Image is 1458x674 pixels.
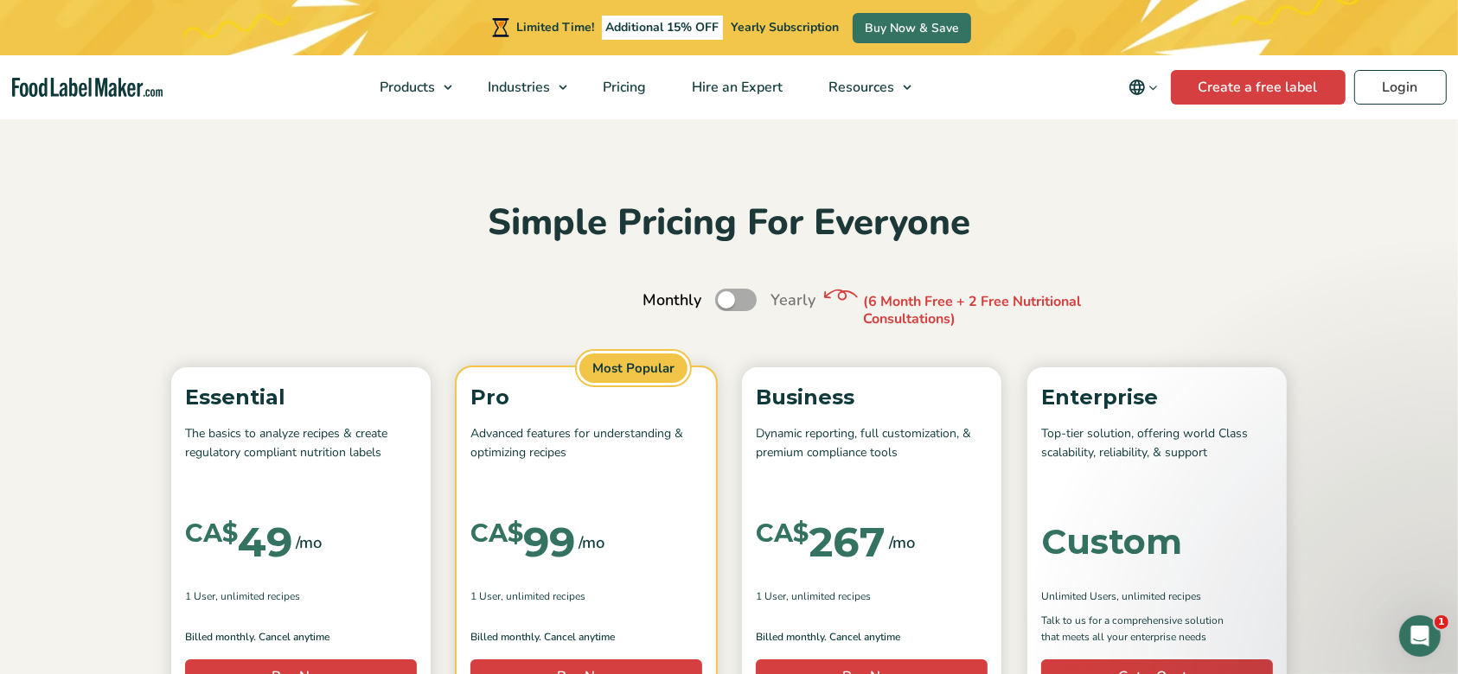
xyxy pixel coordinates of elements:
span: Unlimited Users [1041,588,1116,604]
p: Talk to us for a comprehensive solution that meets all your enterprise needs [1041,613,1240,645]
span: , Unlimited Recipes [501,588,585,604]
div: 267 [756,521,886,563]
p: Pro [470,381,702,414]
span: 1 User [185,588,215,604]
div: Custom [1041,525,1182,559]
p: Dynamic reporting, full customization, & premium compliance tools [756,424,988,482]
span: Most Popular [577,351,690,386]
p: Essential [185,381,417,414]
a: Pricing [581,55,666,119]
span: Additional 15% OFF [602,16,724,40]
span: 1 [1435,615,1448,629]
div: 49 [185,521,292,563]
span: Pricing [598,78,649,97]
p: Billed monthly. Cancel anytime [470,629,702,645]
p: Billed monthly. Cancel anytime [756,629,988,645]
span: 1 User [470,588,501,604]
a: Create a free label [1171,70,1346,105]
label: Toggle [715,289,757,311]
span: , Unlimited Recipes [215,588,300,604]
span: Resources [824,78,897,97]
a: Hire an Expert [670,55,803,119]
span: Hire an Expert [687,78,785,97]
a: Products [358,55,462,119]
span: , Unlimited Recipes [1116,588,1201,604]
a: Food Label Maker homepage [12,78,163,98]
span: Products [375,78,438,97]
span: Industries [483,78,553,97]
h2: Simple Pricing For Everyone [163,200,1295,247]
iframe: Intercom live chat [1399,615,1441,657]
a: Login [1354,70,1447,105]
span: Yearly Subscription [731,19,839,35]
div: 99 [470,521,575,563]
span: Limited Time! [516,19,594,35]
span: , Unlimited Recipes [786,588,871,604]
a: Industries [466,55,577,119]
span: 1 User [756,588,786,604]
span: Monthly [643,289,701,312]
span: CA$ [756,521,809,546]
p: Business [756,381,988,414]
p: Advanced features for understanding & optimizing recipes [470,424,702,482]
a: Resources [807,55,921,119]
span: /mo [296,531,322,555]
p: The basics to analyze recipes & create regulatory compliant nutrition labels [185,424,417,482]
p: Billed monthly. Cancel anytime [185,629,417,645]
a: Buy Now & Save [853,13,971,43]
span: /mo [579,531,604,555]
span: Yearly [771,289,815,312]
span: CA$ [470,521,523,546]
button: Change language [1116,70,1171,105]
span: /mo [889,531,915,555]
p: Enterprise [1041,381,1273,414]
p: (6 Month Free + 2 Free Nutritional Consultations) [863,293,1122,329]
span: CA$ [185,521,238,546]
p: Top-tier solution, offering world Class scalability, reliability, & support [1041,424,1273,482]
